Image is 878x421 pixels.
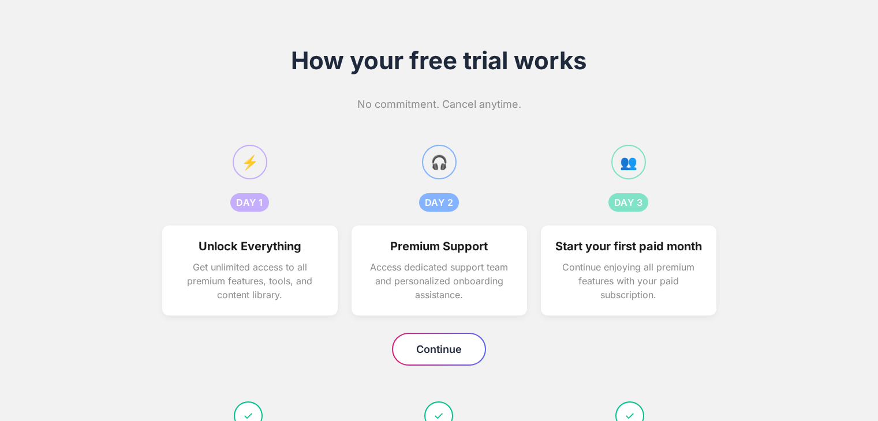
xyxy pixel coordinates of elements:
p: Get unlimited access to all premium features, tools, and content library. [176,260,324,302]
div: ⚡ [233,145,267,179]
div: 👥 [611,145,646,179]
h3: Premium Support [365,239,513,253]
h3: Start your first paid month [555,239,703,253]
button: Continue [393,334,485,364]
div: 🎧 [422,145,457,179]
h1: How your free trial works [162,46,716,75]
div: DAY 1 [230,193,269,212]
div: DAY 2 [419,193,459,212]
p: Access dedicated support team and personalized onboarding assistance. [365,260,513,302]
div: DAY 3 [608,193,649,212]
p: Continue enjoying all premium features with your paid subscription. [555,260,703,302]
p: No commitment. Cancel anytime. [162,98,716,110]
h3: Unlock Everything [176,239,324,253]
